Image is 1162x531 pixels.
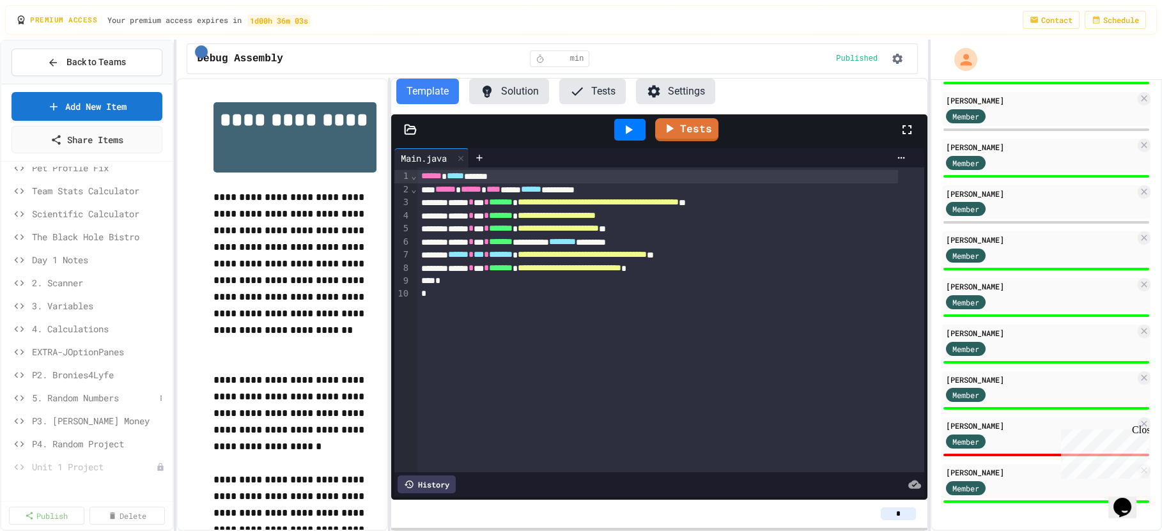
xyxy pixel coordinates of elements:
[32,230,167,243] span: The Black Hole Bistro
[155,392,167,404] button: More options
[32,207,167,220] span: Scientific Calculator
[32,299,167,312] span: 3. Variables
[394,275,410,288] div: 9
[12,92,162,121] a: Add New Item
[836,54,878,64] span: Published
[394,148,469,167] div: Main.java
[946,141,1135,153] div: [PERSON_NAME]
[952,157,979,169] span: Member
[394,236,410,249] div: 6
[946,95,1135,106] div: [PERSON_NAME]
[946,234,1135,245] div: [PERSON_NAME]
[12,126,162,153] a: Share Items
[32,460,156,473] span: Unit 1 Project
[946,327,1135,339] div: [PERSON_NAME]
[32,322,167,335] span: 4. Calculations
[394,222,410,236] div: 5
[89,507,165,525] a: Delete
[32,184,167,197] span: Team Stats Calculator
[946,374,1135,385] div: [PERSON_NAME]
[394,183,410,197] div: 2
[394,196,410,210] div: 3
[12,49,162,76] button: Back to Teams
[32,161,167,174] span: Pet Profile Fix
[836,54,883,64] div: Content is published and visible to students
[952,203,979,215] span: Member
[32,414,167,427] span: P3. [PERSON_NAME] Money
[946,420,1135,431] div: [PERSON_NAME]
[1108,480,1149,518] iframe: chat widget
[394,151,453,165] div: Main.java
[107,15,312,25] span: Your premium access expires in
[32,437,167,450] span: P4. Random Project
[9,507,84,525] a: Publish
[1056,424,1149,479] iframe: chat widget
[32,391,155,404] span: 5. Random Numbers
[410,184,417,194] span: Fold line
[469,79,549,104] button: Solution
[394,288,410,300] div: 10
[410,171,417,181] span: Fold line
[32,368,167,381] span: P2. Bronies4Lyfe
[1023,11,1080,29] button: Contact
[946,281,1135,292] div: [PERSON_NAME]
[398,475,456,493] div: History
[952,250,979,261] span: Member
[394,170,410,183] div: 1
[32,253,167,266] span: Day 1 Notes
[32,345,167,358] span: EXTRA-JOptionPanes
[952,296,979,308] span: Member
[396,79,459,104] button: Template
[156,463,165,472] div: Unpublished
[247,15,310,26] span: 1 d 00 h 36 m 03 s
[655,118,718,141] a: Tests
[952,343,979,355] span: Member
[32,276,167,289] span: 2. Scanner
[952,111,979,122] span: Member
[559,79,626,104] button: Tests
[5,5,88,81] div: Chat with us now!Close
[941,45,980,74] div: My Account
[952,482,979,494] span: Member
[946,466,1135,478] div: [PERSON_NAME]
[570,54,584,64] span: min
[394,210,410,223] div: 4
[946,188,1135,199] div: [PERSON_NAME]
[1085,11,1146,29] button: Schedule
[30,15,97,26] span: PREMIUM ACCESS
[394,262,410,275] div: 8
[952,389,979,401] span: Member
[198,51,283,66] span: Debug Assembly
[66,56,126,69] span: Back to Teams
[636,79,715,104] button: Settings
[952,436,979,447] span: Member
[394,249,410,262] div: 7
